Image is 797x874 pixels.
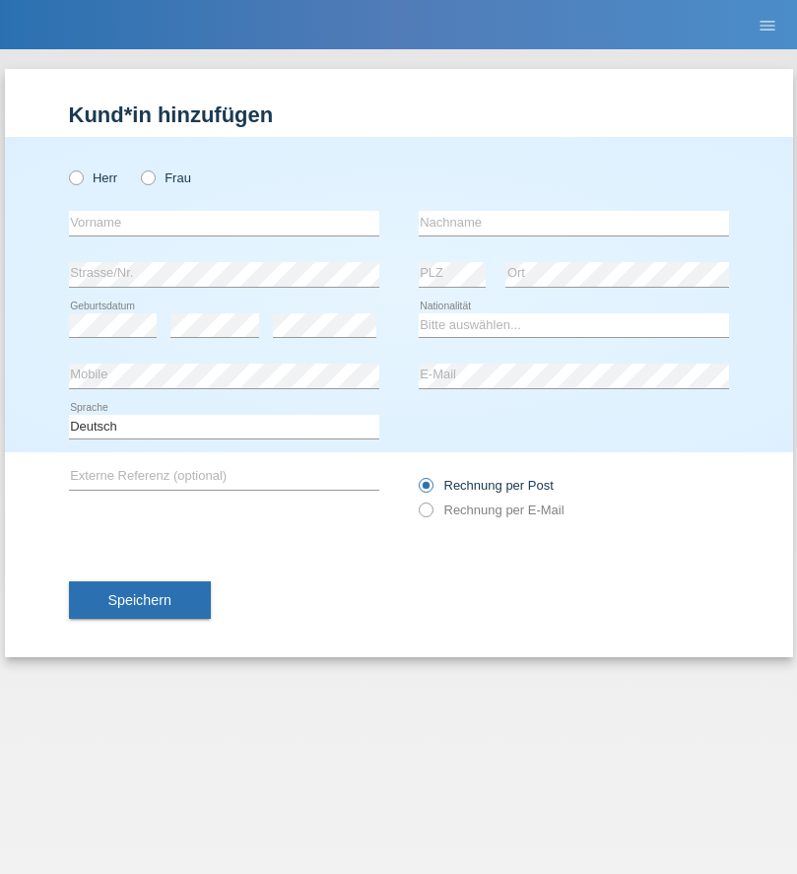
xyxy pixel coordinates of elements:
[69,170,82,183] input: Herr
[758,16,777,35] i: menu
[419,478,432,503] input: Rechnung per Post
[419,503,565,517] label: Rechnung per E-Mail
[69,102,729,127] h1: Kund*in hinzufügen
[419,503,432,527] input: Rechnung per E-Mail
[69,170,118,185] label: Herr
[141,170,154,183] input: Frau
[108,592,171,608] span: Speichern
[69,581,211,619] button: Speichern
[141,170,191,185] label: Frau
[748,19,787,31] a: menu
[419,478,554,493] label: Rechnung per Post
